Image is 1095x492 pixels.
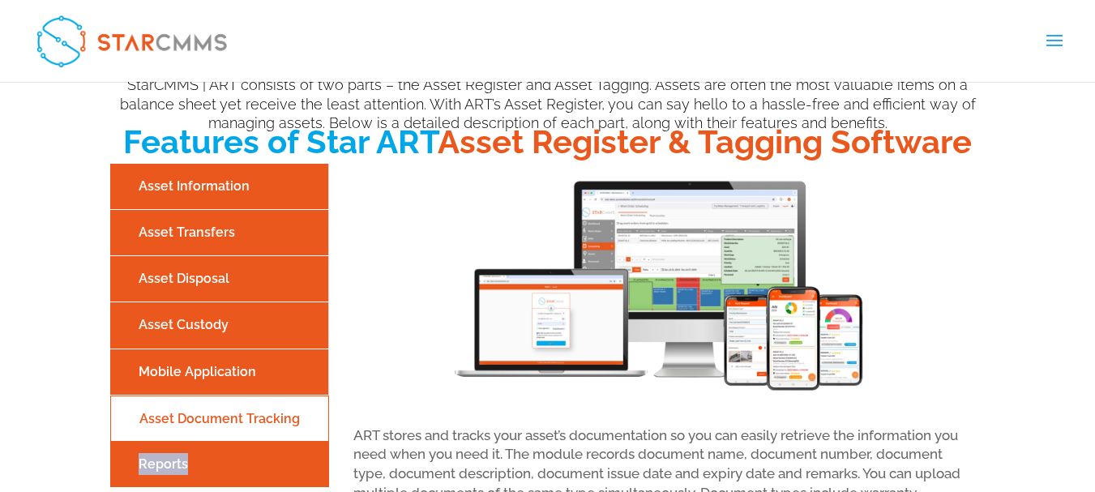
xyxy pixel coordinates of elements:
[123,122,438,160] span: Features of Star ART
[438,122,972,160] span: Asset Register & Tagging Software
[114,310,324,339] a: Asset Custody
[114,218,324,246] a: Asset Transfers
[114,357,324,386] a: Mobile Application
[114,450,325,478] a: Reports
[115,404,324,433] a: Asset Document Tracking
[825,317,1095,492] iframe: Chat Widget
[442,164,871,407] img: Image
[114,264,324,293] a: Asset Disposal
[114,172,324,200] a: Asset Information
[110,75,986,133] div: StarCMMS | ART consists of two parts – the Asset Register and Asset Tagging. Assets are often the...
[28,6,236,75] img: StarCMMS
